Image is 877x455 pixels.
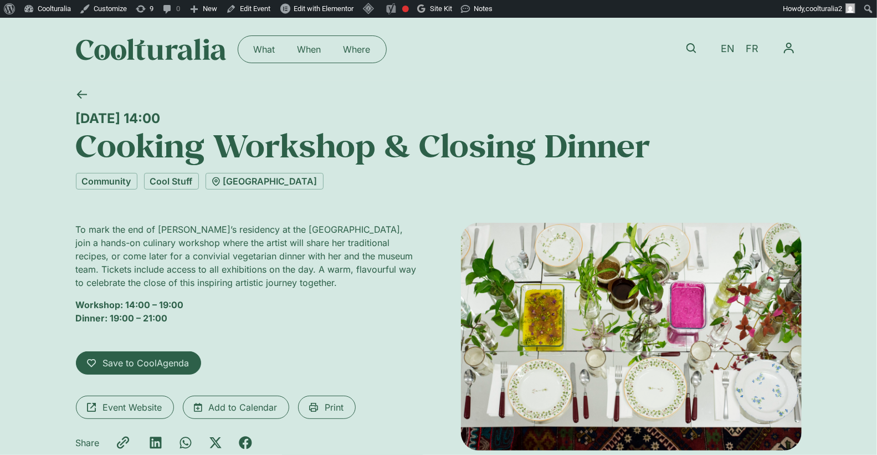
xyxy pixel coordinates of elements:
[76,110,802,126] div: [DATE] 14:00
[76,436,100,449] p: Share
[76,223,417,289] p: To mark the end of [PERSON_NAME]’s residency at the [GEOGRAPHIC_DATA], join a hands-on culinary w...
[746,43,758,55] span: FR
[76,126,802,164] h1: Cooking Workshop & Closing Dinner
[179,436,192,449] div: Share on whatsapp
[776,35,802,61] button: Menu Toggle
[103,401,162,414] span: Event Website
[715,41,740,57] a: EN
[76,351,201,375] a: Save to CoolAgenda
[776,35,802,61] nav: Menu
[325,401,344,414] span: Print
[402,6,409,12] div: Focus keyphrase not set
[76,173,137,190] a: Community
[144,173,199,190] a: Cool Stuff
[806,4,842,13] span: coolturalia2
[183,396,289,419] a: Add to Calendar
[298,396,356,419] a: Print
[332,40,382,58] a: Where
[149,436,162,449] div: Share on linkedin
[209,436,222,449] div: Share on x-twitter
[76,396,174,419] a: Event Website
[103,356,189,370] span: Save to CoolAgenda
[721,43,735,55] span: EN
[239,436,252,449] div: Share on facebook
[243,40,286,58] a: What
[294,4,353,13] span: Edit with Elementor
[206,173,324,190] a: [GEOGRAPHIC_DATA]
[430,4,452,13] span: Site Kit
[286,40,332,58] a: When
[76,299,184,310] strong: Workshop: 14:00 – 19:00
[76,313,168,324] strong: Dinner: 19:00 – 21:00
[740,41,764,57] a: FR
[243,40,382,58] nav: Menu
[209,401,278,414] span: Add to Calendar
